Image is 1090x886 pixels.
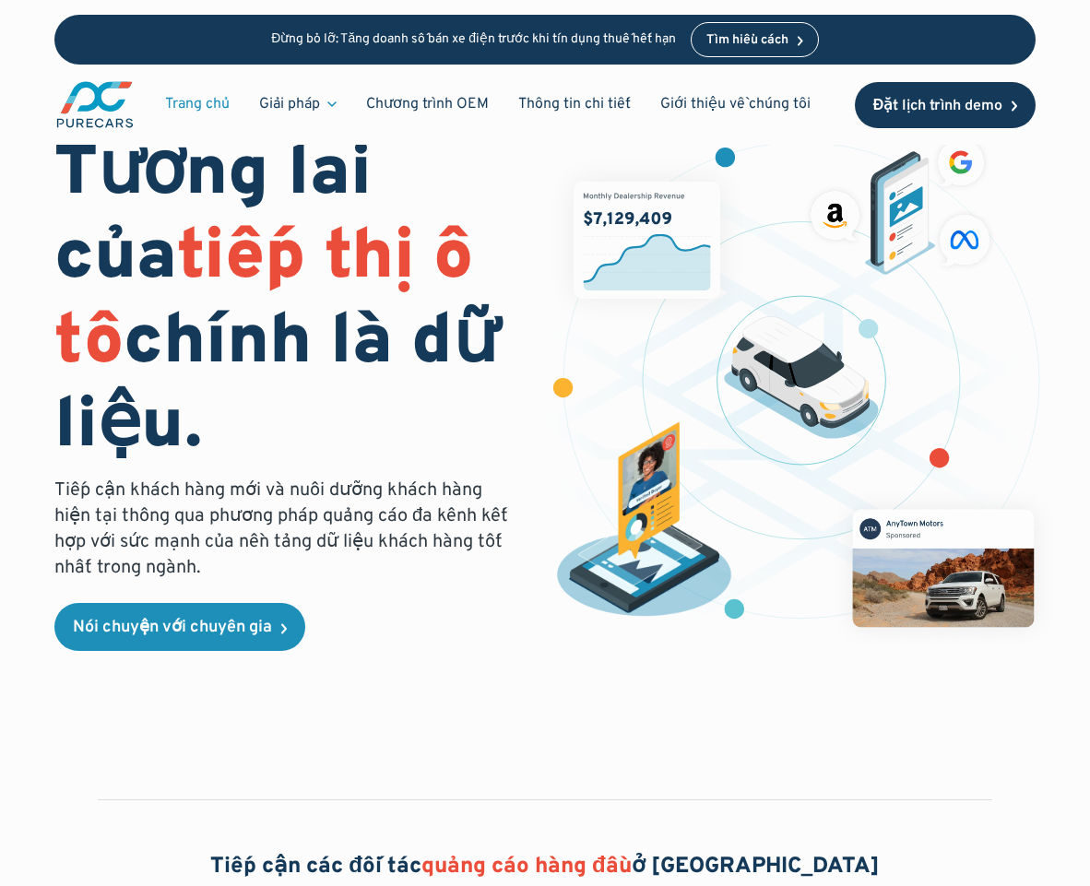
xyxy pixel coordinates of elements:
img: hình minh họa của một chiếc xe [724,316,879,438]
font: Trang chủ [165,95,230,113]
font: chính là dữ liệu. [54,300,497,472]
font: ở [GEOGRAPHIC_DATA] [632,853,880,880]
font: Nói chuyện với chuyên gia [73,617,272,638]
a: Chương trình OEM [351,87,504,122]
a: Thông tin chi tiết [504,87,646,122]
a: Đặt lịch trình demo [855,82,1036,128]
img: nhân vật của người mua [544,422,745,623]
font: Tiếp cận các đối tác [210,853,421,880]
a: Tìm hiểu cách [691,22,819,57]
a: Nói chuyện với chuyên gia [54,603,305,651]
a: Giới thiệu về chúng tôi [646,87,825,122]
font: Giới thiệu về chúng tôi [660,95,811,113]
font: Chương trình OEM [366,95,489,113]
img: quảng cáo trên mạng xã hội và các đối tác quảng cáo [804,133,998,275]
font: Tiếp cận khách hàng mới và nuôi dưỡng khách hàng hiện tại thông qua phương pháp quảng cáo đa kênh... [54,478,508,580]
font: Đặt lịch trình demo [873,97,1003,115]
div: Giải pháp [244,87,351,122]
font: quảng cáo hàng đầu [421,853,632,880]
img: logo purecars [54,79,136,130]
img: biểu đồ cho thấy doanh thu hàng tháng của đại lý là 7 triệu đô la [574,182,720,299]
a: Trang chủ [150,87,244,122]
img: bản mẫu bài đăng trên facebook [827,484,1059,653]
font: Tương lai của [54,131,372,303]
a: chủ yếu [54,79,136,130]
font: Thông tin chi tiết [518,95,631,113]
font: tiếp thị ô tô [54,215,473,387]
font: Tìm hiểu cách [706,32,788,48]
font: Đừng bỏ lỡ: Tăng doanh số bán xe điện trước khi tín dụng thuế hết hạn [271,31,676,47]
font: Giải pháp [259,95,320,113]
